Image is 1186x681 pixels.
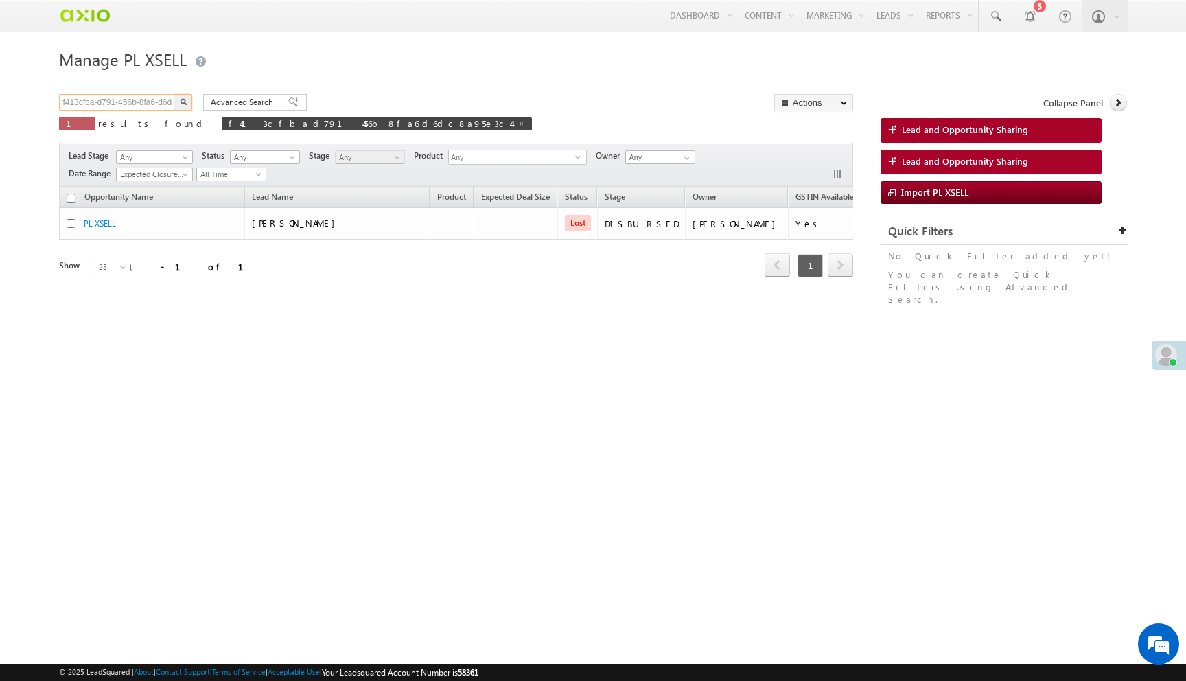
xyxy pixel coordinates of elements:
span: Expected Closure Date [117,168,188,181]
input: Check all records [67,194,75,203]
p: You can create Quick Filters using Advanced Search. [888,268,1121,305]
a: PL XSELL [84,218,116,229]
a: GSTIN Available [789,189,861,207]
span: [PERSON_NAME] [252,217,342,229]
a: next [828,255,853,277]
img: Search [180,98,187,105]
a: Any [116,150,193,164]
span: Lead Name [245,189,300,207]
span: Your Leadsquared Account Number is [322,667,478,678]
span: 58361 [458,667,478,678]
span: Collapse Panel [1043,97,1103,109]
a: Any [230,150,300,164]
span: next [828,253,853,277]
span: Any [231,151,296,163]
span: Stage [309,150,335,162]
span: f413cfba-d791-456b-8fa6-d6dc8a95e3c4 [229,117,511,129]
div: Yes [795,218,855,230]
a: Opportunity Name [78,189,160,207]
a: prev [765,255,790,277]
span: Status [202,150,230,162]
span: Lost [565,215,591,231]
a: Stage [598,189,632,207]
a: All Time [196,168,266,181]
span: Lead and Opportunity Sharing [902,155,1028,168]
div: DISBURSED [605,218,679,230]
span: Lead and Opportunity Sharing [902,124,1028,136]
img: Custom Logo [59,3,111,27]
span: 25 [95,261,132,273]
span: Lead Stage [69,150,114,162]
span: select [575,154,586,160]
span: Manage PL XSELL [59,48,187,70]
a: Contact Support [156,667,210,676]
a: Acceptable Use [268,667,320,676]
a: Expected Closure Date [116,168,193,181]
a: Lead and Opportunity Sharing [881,150,1102,174]
span: results found [98,117,207,129]
span: prev [765,253,790,277]
span: Import PL XSELL [901,186,968,198]
a: Status [558,189,594,207]
span: Owner [693,192,717,202]
div: 1 - 1 of 1 [128,259,260,275]
span: Any [336,151,401,163]
a: Expected Deal Size [474,189,557,207]
a: Terms of Service [212,667,266,676]
span: Stage [605,192,625,202]
span: Any [117,151,188,163]
a: Lead and Opportunity Sharing [881,118,1102,143]
a: About [134,667,154,676]
span: GSTIN Available [795,192,854,202]
span: © 2025 LeadSquared | | | | | [59,666,478,679]
span: Product [437,192,466,202]
span: Owner [596,150,625,162]
a: Any [335,150,405,164]
input: Type to Search [625,150,695,164]
button: Actions [774,94,853,111]
div: Show [59,259,84,272]
span: Expected Deal Size [481,192,550,202]
span: All Time [197,168,262,181]
span: Date Range [69,168,116,180]
span: 1 [66,117,88,129]
div: [PERSON_NAME] [693,218,782,230]
span: Opportunity Name [84,192,153,202]
a: Show All Items [677,151,694,165]
p: No Quick Filter added yet! [888,250,1121,262]
div: Any [448,150,587,165]
span: Product [414,150,448,162]
span: Advanced Search [211,96,277,108]
span: 1 [798,254,823,277]
a: 25 [95,259,130,275]
div: Quick Filters [881,218,1128,245]
span: Any [449,150,575,166]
